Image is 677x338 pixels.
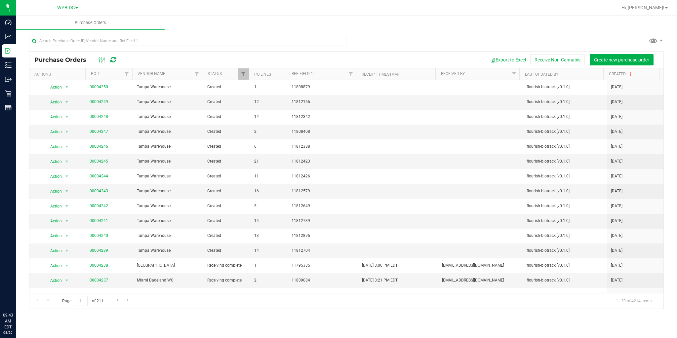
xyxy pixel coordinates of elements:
span: flourish-biotrack [v0.1.0] [527,143,603,150]
a: 00004245 [90,159,108,164]
span: flourish-biotrack [v0.1.0] [527,188,603,194]
a: Filter [238,68,249,80]
span: Purchase Orders [66,20,115,26]
span: Hi, [PERSON_NAME]! [621,5,664,10]
span: [DATE] [611,188,622,194]
span: Tampa Warehouse [137,218,199,224]
span: 11809084 [292,277,354,283]
span: [DATE] [611,203,622,209]
span: Tampa Warehouse [137,173,199,179]
span: 11812649 [292,203,354,209]
inline-svg: Retail [5,90,12,97]
span: 14 [254,247,284,254]
span: Tampa Warehouse [137,158,199,165]
span: 11812388 [292,143,354,150]
span: flourish-biotrack [v0.1.0] [527,158,603,165]
span: Action [44,112,62,122]
span: [DATE] [611,233,622,239]
a: Go to the next page [113,296,123,305]
span: flourish-biotrack [v0.1.0] [527,218,603,224]
span: Created [207,188,246,194]
span: select [62,246,71,255]
span: Miami Dadeland WC [137,277,199,283]
span: flourish-biotrack [v0.1.0] [527,233,603,239]
span: Tampa Warehouse [137,233,199,239]
span: [DATE] [611,173,622,179]
span: 1 [254,262,284,269]
span: Create new purchase order [594,57,649,62]
span: [DATE] [611,262,622,269]
p: 09:43 AM EDT [3,312,13,330]
span: Created [207,143,246,150]
a: 00004237 [90,278,108,282]
span: Action [44,142,62,151]
div: Actions [34,72,83,77]
a: Vendor Name [138,71,165,76]
span: WPB DC [57,5,75,11]
a: 00004249 [90,99,108,104]
span: Tampa Warehouse [137,84,199,90]
a: 00004246 [90,144,108,149]
span: flourish-biotrack [v0.1.0] [527,203,603,209]
a: 00004247 [90,129,108,134]
a: Filter [121,68,132,80]
a: Last Updated By [525,72,558,77]
span: 11812739 [292,218,354,224]
a: 00004241 [90,218,108,223]
iframe: Resource center unread badge [20,284,27,292]
span: 2 [254,277,284,283]
span: Action [44,83,62,92]
span: Created [207,99,246,105]
input: 1 [76,296,88,306]
span: Action [44,157,62,166]
span: 16 [254,188,284,194]
span: Action [44,231,62,241]
a: Filter [191,68,202,80]
span: select [62,142,71,151]
span: [GEOGRAPHIC_DATA] [137,262,199,269]
span: [EMAIL_ADDRESS][DOMAIN_NAME] [442,262,519,269]
span: 11808879 [292,84,354,90]
span: [DATE] 3:24 PM EDT [362,292,398,298]
span: Created [207,233,246,239]
span: Tampa Warehouse [137,99,199,105]
span: Purchase Orders [34,56,93,63]
a: 00004240 [90,233,108,238]
span: Created [207,84,246,90]
input: Search Purchase Order ID, Vendor Name and Ref Field 1 [29,36,346,46]
a: PO # [91,71,100,76]
span: Created [207,247,246,254]
span: select [62,157,71,166]
span: 14 [254,114,284,120]
span: [DATE] 3:21 PM EDT [362,277,398,283]
a: Ref Field 1 [292,71,313,76]
p: 08/20 [3,330,13,335]
span: flourish-biotrack [v0.1.0] [527,262,603,269]
span: Tampa Warehouse [137,247,199,254]
span: 12 [254,99,284,105]
span: 11812579 [292,188,354,194]
span: select [62,83,71,92]
span: Action [44,216,62,226]
span: select [62,216,71,226]
span: [EMAIL_ADDRESS][DOMAIN_NAME] [442,292,519,298]
span: 6 [254,143,284,150]
span: 14 [254,218,284,224]
a: PO Lines [254,72,271,77]
a: Status [208,71,222,76]
span: Created [207,114,246,120]
inline-svg: Analytics [5,33,12,40]
span: Receiving complete [207,292,246,298]
span: 5 [254,203,284,209]
span: 13 [254,233,284,239]
span: flourish-biotrack [v0.1.0] [527,173,603,179]
span: Page of 211 [57,296,109,306]
span: [DATE] [611,84,622,90]
a: 00004248 [90,114,108,119]
span: Created [207,173,246,179]
span: [DATE] 3:00 PM EDT [362,262,398,269]
span: [DATE] [611,277,622,283]
inline-svg: Inbound [5,48,12,54]
span: select [62,127,71,136]
a: Received By [441,71,465,76]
